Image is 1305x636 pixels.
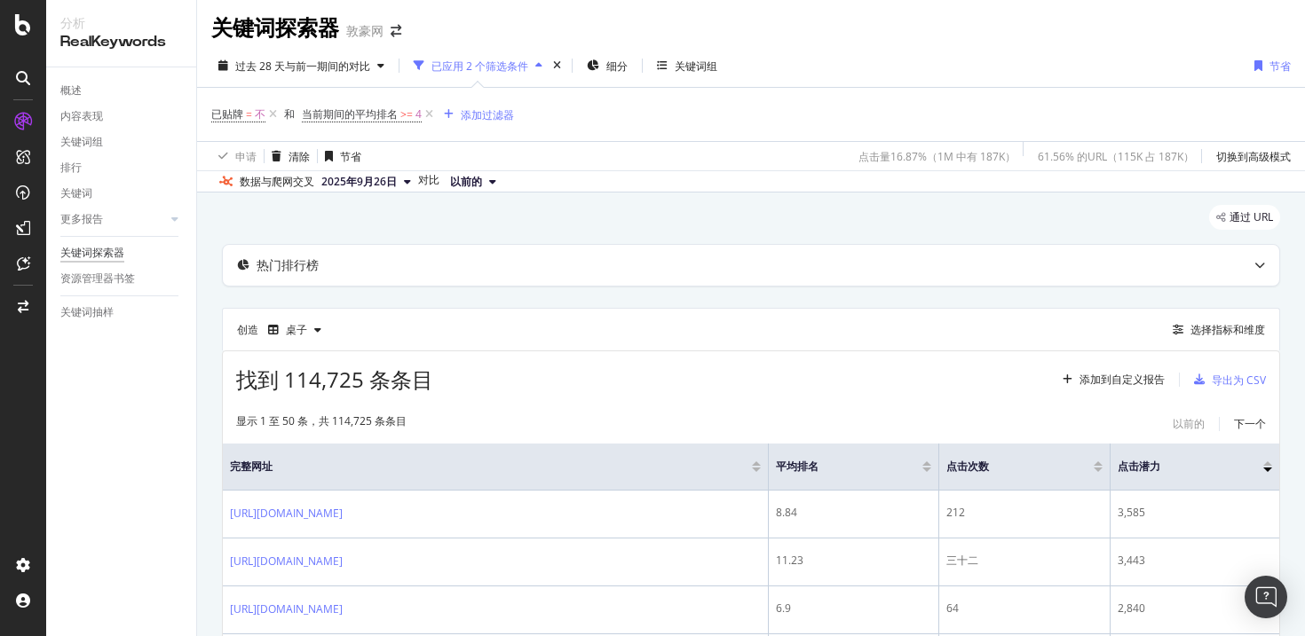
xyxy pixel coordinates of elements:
button: 申请 [211,142,257,170]
button: 切换到高级模式 [1209,142,1291,170]
font: [URL][DOMAIN_NAME] [230,601,343,616]
font: 桌子 [286,322,307,337]
font: 节省 [1269,59,1291,74]
button: 节省 [318,142,361,170]
font: 热门排行榜 [257,256,319,273]
font: 关键词 [60,187,92,200]
a: 更多报告 [60,210,166,229]
font: 61.56% 的 [1038,149,1087,164]
font: URL（ [1087,149,1118,164]
a: 关键词抽样 [60,303,184,322]
button: 以前的 [443,171,503,192]
a: 关键词 [60,185,184,203]
font: 关键词组 [675,59,717,74]
div: 向右箭头向左箭头 [391,25,401,37]
font: 更多报告 [60,213,103,225]
font: 内容表现 [60,110,103,122]
font: RealKeywords [60,35,166,49]
a: 关键词探索器 [60,244,184,263]
div: 遗留标签 [1209,205,1280,230]
font: 已贴牌 [211,106,243,122]
font: 切换到高级模式 [1216,149,1291,164]
button: 添加过滤器 [437,104,514,125]
div: 概述 [60,82,82,100]
font: 115K 占 187K [1118,149,1183,164]
font: 8.84 [776,505,797,520]
button: 选择指标和维度 [1166,319,1265,341]
font: 添加到自定义报告 [1080,372,1165,387]
font: 导出为 CSV [1212,373,1266,388]
div: 关键词探索器 [60,244,124,263]
div: 资源管理器书签 [60,270,135,288]
font: 完整网址 [230,459,273,474]
font: 资源管理器书签 [60,272,135,285]
font: 三十二 [946,553,978,568]
font: 申请 [235,149,257,164]
div: 更多报告 [60,210,103,229]
div: 打开 Intercom Messenger [1245,576,1287,618]
font: ） [1005,149,1016,164]
font: 2025年9月26日 [321,174,397,189]
button: 过去 28 天与前一期间的对比 [211,51,391,80]
font: 点击次数 [946,459,989,474]
button: 导出为 CSV [1187,365,1266,394]
font: [URL][DOMAIN_NAME] [230,506,343,521]
span: 2025年9月26日 [321,174,397,190]
div: 关键词 [60,185,92,203]
font: [URL][DOMAIN_NAME] [230,554,343,569]
font: 敦豪网 [346,24,384,38]
button: 节省 [1247,51,1291,80]
font: 下一个 [1234,416,1266,431]
font: 已应用 2 个筛选条件 [431,59,528,74]
font: 对比 [418,172,439,187]
font: 11.23 [776,553,803,568]
font: 212 [946,505,965,520]
font: 选择指标和维度 [1190,322,1265,337]
font: 找到 114,725 条条目 [236,365,433,394]
font: 清除 [289,149,310,164]
button: 和 [284,106,295,122]
font: 6.9 [776,601,791,616]
font: 数据与爬网交叉 [240,174,314,189]
button: 已应用 2 个筛选条件 [407,51,550,80]
font: 不 [255,106,265,122]
font: 当前期间的平均排名 [302,106,398,122]
font: 以前的 [1173,416,1205,431]
a: 关键词组 [60,133,184,152]
font: 关键词抽样 [60,306,114,318]
font: 关键词探索器 [211,19,339,40]
a: 资源管理器书签 [60,270,184,288]
a: 排行 [60,159,184,177]
font: 64 [946,601,959,616]
div: 次 [550,57,565,75]
font: 过去 28 天 [235,59,285,74]
font: 关键词探索器 [60,247,124,259]
font: 排行 [60,161,82,174]
button: 关键词组 [650,51,724,80]
button: 细分 [580,51,635,80]
font: 关键词组 [60,136,103,148]
font: 点击量16.87% [858,149,927,164]
button: 下一个 [1234,413,1266,435]
font: 通过 URL [1230,209,1273,224]
font: 3,443 [1118,553,1145,568]
font: （ [927,149,937,164]
font: 分析 [60,16,85,30]
font: ） [1183,149,1194,164]
a: [URL][DOMAIN_NAME] [230,553,343,570]
font: = [246,106,252,122]
font: 前一期间的对比 [296,59,370,74]
font: 平均排名 [776,459,819,474]
font: 添加过滤器 [461,107,514,122]
font: 概述 [60,84,82,97]
font: 3,585 [1118,505,1145,520]
font: 4 [415,106,422,122]
font: 1M 中有 187K [937,149,1005,164]
button: 以前的 [1173,413,1205,435]
font: >= [400,106,413,122]
font: 节省 [340,149,361,164]
font: 点击潜力 [1118,459,1160,474]
div: 排行 [60,159,82,177]
font: 2,840 [1118,601,1145,616]
span: 以前的 [450,174,482,190]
